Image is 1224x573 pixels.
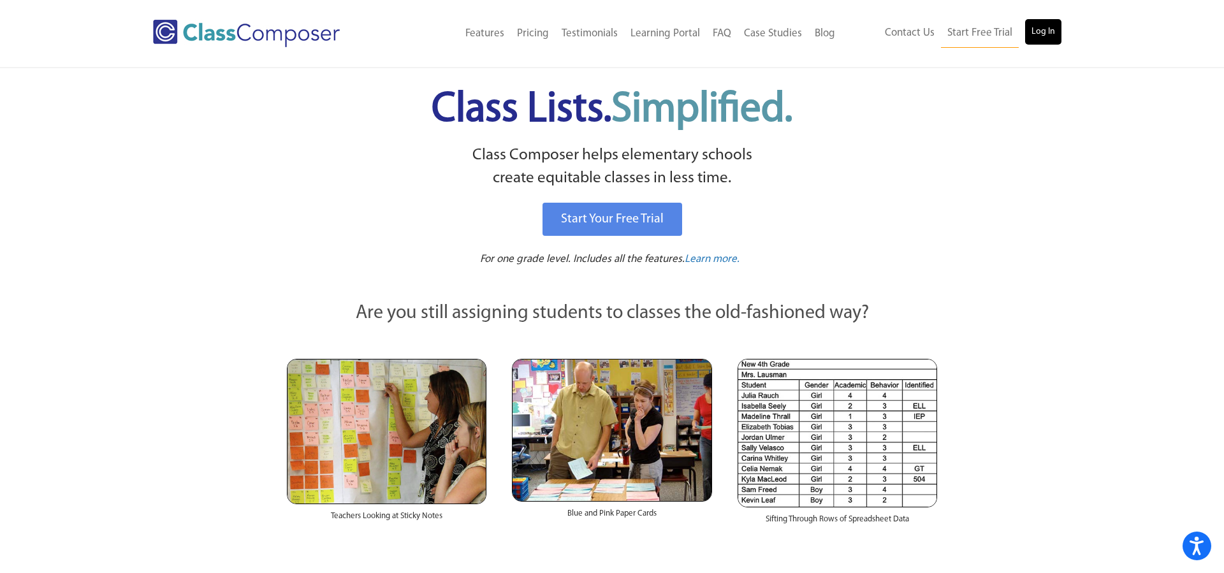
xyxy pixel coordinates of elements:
img: Class Composer [153,20,340,47]
span: For one grade level. Includes all the features. [480,254,685,265]
span: Simplified. [611,89,792,131]
a: Pricing [511,20,555,48]
a: Features [459,20,511,48]
p: Class Composer helps elementary schools create equitable classes in less time. [285,144,939,191]
a: FAQ [706,20,738,48]
img: Spreadsheets [738,359,937,507]
span: Class Lists. [432,89,792,131]
div: Sifting Through Rows of Spreadsheet Data [738,507,937,538]
a: Learning Portal [624,20,706,48]
a: Start Your Free Trial [543,203,682,236]
a: Start Free Trial [941,19,1019,48]
a: Log In [1025,19,1061,45]
a: Blog [808,20,841,48]
nav: Header Menu [392,20,841,48]
img: Blue and Pink Paper Cards [512,359,711,501]
span: Start Your Free Trial [561,213,664,226]
div: Teachers Looking at Sticky Notes [287,504,486,535]
p: Are you still assigning students to classes the old-fashioned way? [287,300,937,328]
span: Learn more. [685,254,739,265]
a: Testimonials [555,20,624,48]
a: Case Studies [738,20,808,48]
nav: Header Menu [841,19,1061,48]
a: Learn more. [685,252,739,268]
div: Blue and Pink Paper Cards [512,502,711,532]
a: Contact Us [878,19,941,47]
img: Teachers Looking at Sticky Notes [287,359,486,504]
